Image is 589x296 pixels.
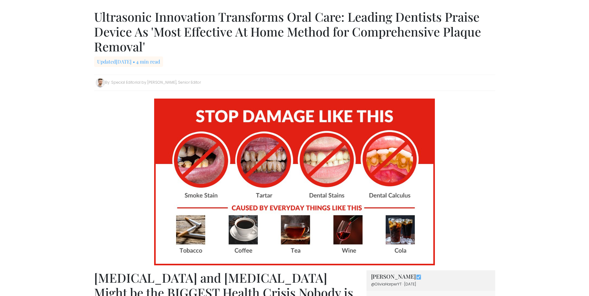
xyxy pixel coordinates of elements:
[94,75,495,91] div: By: Special Editorial by [PERSON_NAME], Senior Editor
[371,281,416,287] span: @OliviaHarperYT · [DATE]
[94,56,163,67] span: Updated [DATE] • 4 min read
[416,274,422,280] img: Image
[154,99,435,265] img: producta1.jpg
[96,78,105,87] img: Image
[371,273,491,280] h3: [PERSON_NAME]
[94,8,481,55] b: Ultrasonic Innovation Transforms Oral Care: Leading Dentists Praise Device As 'Most Effective At ...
